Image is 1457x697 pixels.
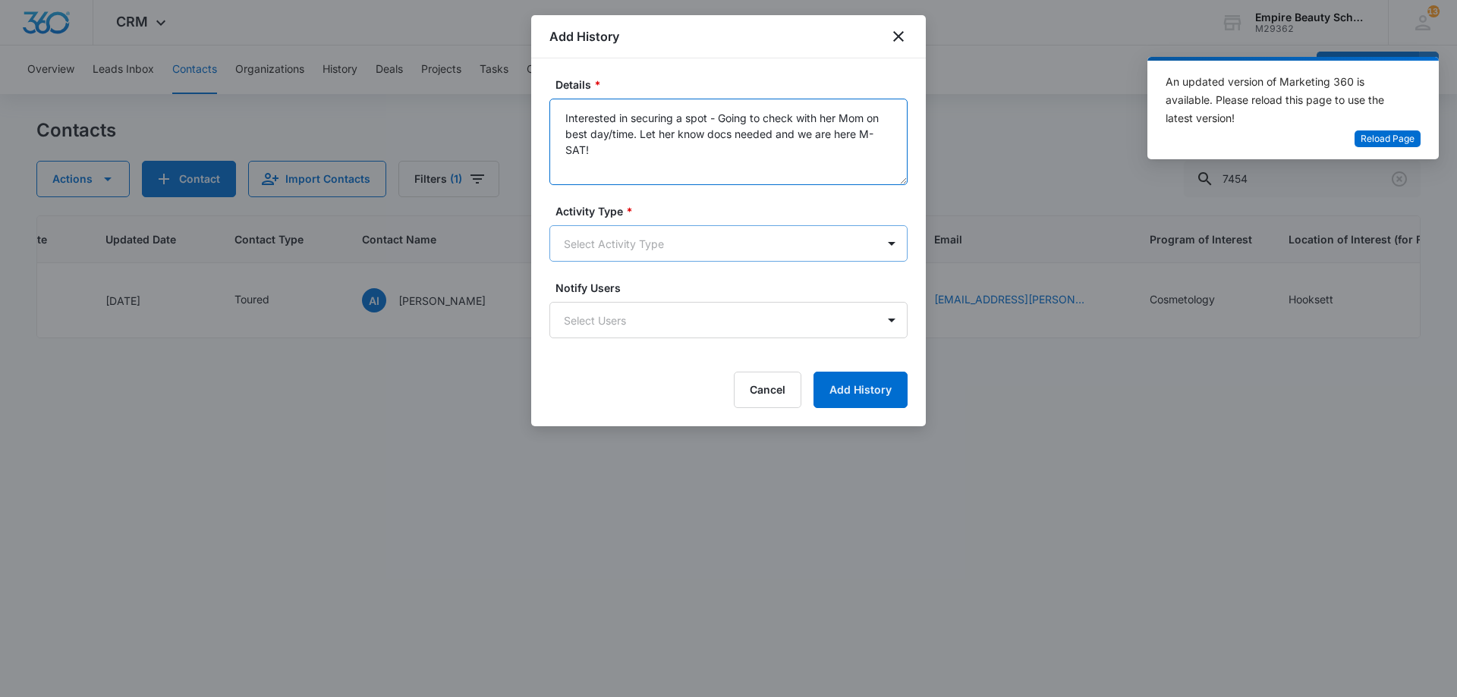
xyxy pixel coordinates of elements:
button: Add History [813,372,908,408]
button: Cancel [734,372,801,408]
label: Details [555,77,914,93]
h1: Add History [549,27,619,46]
label: Notify Users [555,280,914,296]
div: An updated version of Marketing 360 is available. Please reload this page to use the latest version! [1166,73,1402,127]
label: Activity Type [555,203,914,219]
button: close [889,27,908,46]
textarea: Interested in securing a spot - Going to check with her Mom on best day/time. Let her know docs n... [549,99,908,185]
span: Reload Page [1361,132,1415,146]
